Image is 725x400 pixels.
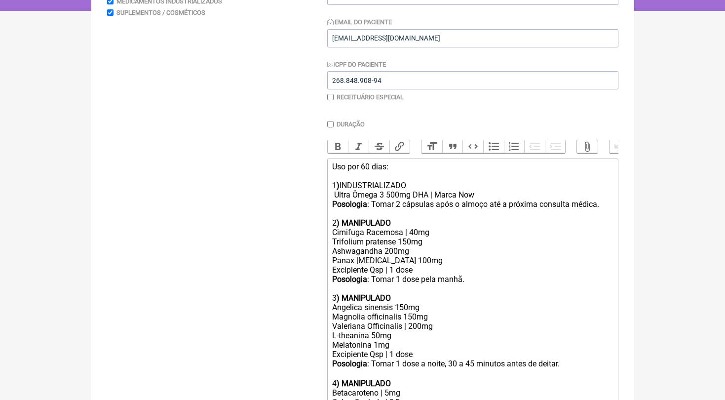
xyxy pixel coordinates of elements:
button: Link [389,140,410,153]
div: : Tomar 1 dose pela manhã. [332,275,612,293]
strong: ) MANIPULADO [337,293,391,303]
strong: Posologia [332,200,367,209]
div: : Tomar 2 cápsulas após o almoço até a próxima consulta médica. 2 [332,200,612,228]
div: Uso por 60 dias: [332,162,612,181]
button: Undo [610,140,630,153]
label: CPF do Paciente [327,61,386,68]
strong: ) MANIPULADO [337,218,391,228]
div: 1 INDUSTRIALIZADO Ultra Ômega 3 500mg DHA | Marca Now [332,181,612,200]
div: Betacaroteno | 5mg [332,388,612,398]
button: Attach Files [577,140,598,153]
div: Valeriana Officinalis | 200mg L-theanina 50mg Melatonina 1mg [332,321,612,350]
div: Excipiente Qsp | 1 dose [332,350,612,359]
strong: Posologia [332,275,367,284]
strong: Posologia [332,359,367,368]
div: : Tomar 1 dose a noite, 30 a 45 minutos antes de deitar.ㅤ [332,359,612,369]
strong: ) [337,181,340,190]
button: Code [462,140,483,153]
label: Duração [337,120,365,128]
button: Bold [328,140,348,153]
button: Quote [442,140,463,153]
strong: ) MANIPULADO [337,379,391,388]
button: Increase Level [545,140,566,153]
button: Heading [421,140,442,153]
div: Cimifuga Racemosa | 40mg Trifolium pratense 150mg Ashwagandha 200mg Panax [MEDICAL_DATA] 100mg Ex... [332,228,612,275]
label: Email do Paciente [327,18,392,26]
button: Decrease Level [524,140,545,153]
button: Strikethrough [369,140,389,153]
label: Receituário Especial [337,93,404,101]
button: Bullets [483,140,504,153]
div: 3 Angelica sinensis 150mg [332,293,612,312]
div: 4 [332,379,612,388]
button: Numbers [504,140,525,153]
label: Suplementos / Cosméticos [116,9,205,16]
div: Magnolia officinalis 150mg [332,312,612,321]
button: Italic [348,140,369,153]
